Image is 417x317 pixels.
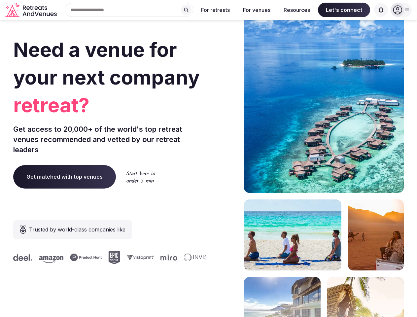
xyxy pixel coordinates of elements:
a: Visit the homepage [5,3,58,18]
span: retreat? [13,91,206,119]
button: Resources [278,3,315,17]
span: Trusted by world-class companies like [29,226,125,233]
button: For retreats [196,3,235,17]
img: yoga on tropical beach [244,199,341,270]
svg: Miro company logo [160,254,177,261]
img: woman sitting in back of truck with camels [348,199,404,270]
svg: Retreats and Venues company logo [5,3,58,18]
svg: Epic Games company logo [108,251,120,264]
a: Get matched with top venues [13,165,116,188]
span: Need a venue for your next company [13,38,200,89]
svg: Deel company logo [13,254,32,261]
p: Get access to 20,000+ of the world's top retreat venues recommended and vetted by our retreat lea... [13,124,206,155]
img: Start here in under 5 min [126,171,155,183]
svg: Vistaprint company logo [126,255,153,260]
span: Let's connect [318,3,370,17]
button: For venues [238,3,276,17]
svg: Invisible company logo [183,254,220,262]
